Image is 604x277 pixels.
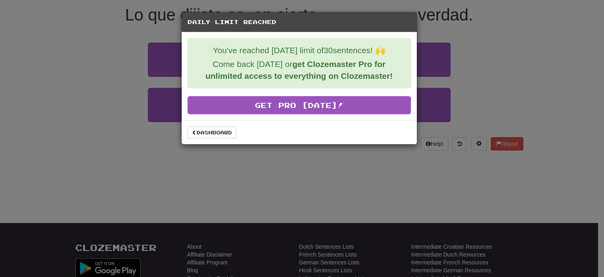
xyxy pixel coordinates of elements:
[194,45,405,56] p: You've reached [DATE] limit of 30 sentences! 🙌
[205,59,392,80] strong: get Clozemaster Pro for unlimited access to everything on Clozemaster!
[188,18,411,26] h5: Daily Limit Reached
[188,96,411,114] a: Get Pro [DATE]!
[194,58,405,82] p: Come back [DATE] or
[188,126,236,138] a: Dashboard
